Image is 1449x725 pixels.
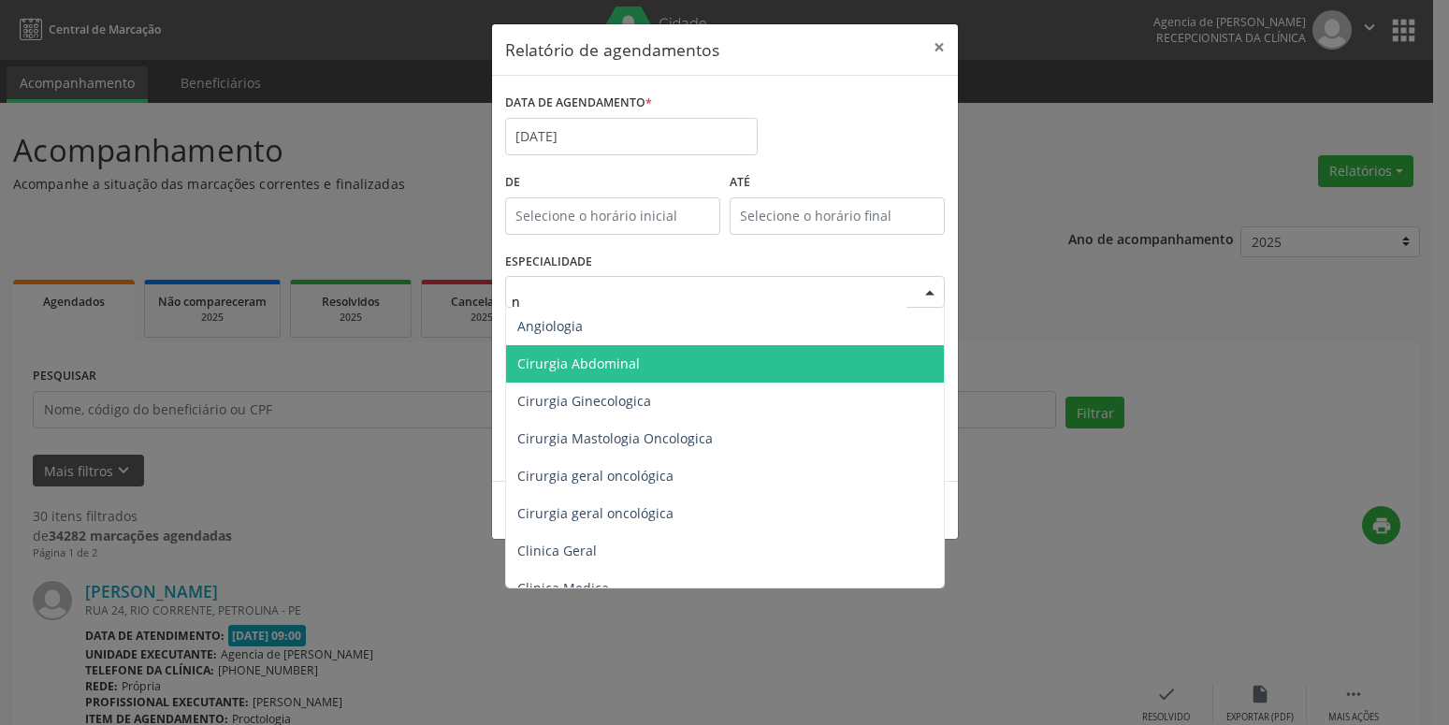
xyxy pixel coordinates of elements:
[517,429,713,447] span: Cirurgia Mastologia Oncologica
[517,392,651,410] span: Cirurgia Ginecologica
[517,579,609,597] span: Clinica Medica
[517,467,674,485] span: Cirurgia geral oncológica
[730,168,945,197] label: ATÉ
[517,355,640,372] span: Cirurgia Abdominal
[517,542,597,559] span: Clinica Geral
[517,317,583,335] span: Angiologia
[505,118,758,155] input: Selecione uma data ou intervalo
[920,24,958,70] button: Close
[505,168,720,197] label: De
[505,89,652,118] label: DATA DE AGENDAMENTO
[505,197,720,235] input: Selecione o horário inicial
[730,197,945,235] input: Selecione o horário final
[512,283,906,320] input: Seleciona uma especialidade
[505,248,592,277] label: ESPECIALIDADE
[517,504,674,522] span: Cirurgia geral oncológica
[505,37,719,62] h5: Relatório de agendamentos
